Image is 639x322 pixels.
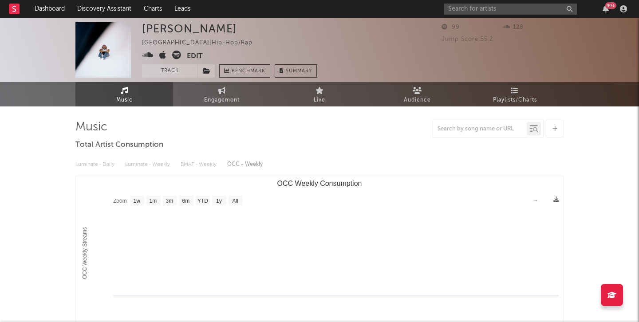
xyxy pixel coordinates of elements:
[75,82,173,106] a: Music
[466,82,564,106] a: Playlists/Charts
[142,64,197,78] button: Track
[142,22,237,35] div: [PERSON_NAME]
[605,2,616,9] div: 99 +
[533,197,538,204] text: →
[197,198,208,204] text: YTD
[113,198,127,204] text: Zoom
[232,198,238,204] text: All
[75,140,163,150] span: Total Artist Consumption
[433,126,527,133] input: Search by song name or URL
[82,227,88,279] text: OCC Weekly Streams
[150,198,157,204] text: 1m
[182,198,190,204] text: 6m
[204,95,240,106] span: Engagement
[314,95,325,106] span: Live
[219,64,270,78] a: Benchmark
[271,82,368,106] a: Live
[404,95,431,106] span: Audience
[493,95,537,106] span: Playlists/Charts
[275,64,317,78] button: Summary
[442,36,493,42] span: Jump Score: 55.2
[286,69,312,74] span: Summary
[216,198,222,204] text: 1y
[444,4,577,15] input: Search for artists
[603,5,609,12] button: 99+
[368,82,466,106] a: Audience
[166,198,174,204] text: 3m
[232,66,265,77] span: Benchmark
[277,180,362,187] text: OCC Weekly Consumption
[173,82,271,106] a: Engagement
[442,24,460,30] span: 99
[142,38,263,48] div: [GEOGRAPHIC_DATA] | Hip-Hop/Rap
[116,95,133,106] span: Music
[503,24,524,30] span: 128
[187,51,203,62] button: Edit
[134,198,141,204] text: 1w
